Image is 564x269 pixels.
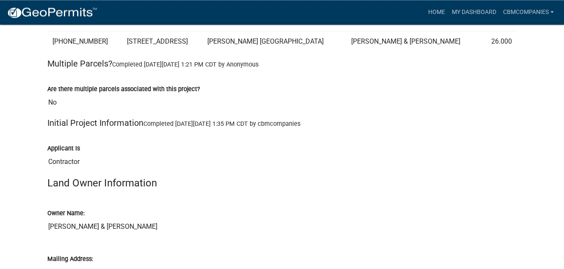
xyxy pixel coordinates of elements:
[47,256,93,262] label: Mailing Address:
[122,31,203,52] td: [STREET_ADDRESS]
[500,4,557,20] a: cbmcompanies
[47,58,517,69] h5: Multiple Parcels?
[448,4,500,20] a: My Dashboard
[47,86,200,92] label: Are there multiple parcels associated with this project?
[47,177,517,189] h4: Land Owner Information
[47,146,80,152] label: Applicant Is
[482,31,517,52] td: 26.000
[112,61,259,68] span: Completed [DATE][DATE] 1:21 PM CDT by Anonymous
[47,118,517,128] h5: Initial Project Information
[47,211,85,216] label: Owner Name:
[202,31,346,52] td: [PERSON_NAME] [GEOGRAPHIC_DATA]
[47,31,122,52] td: [PHONE_NUMBER]
[425,4,448,20] a: Home
[143,120,300,128] span: Completed [DATE][DATE] 1:35 PM CDT by cbmcompanies
[346,31,481,52] td: [PERSON_NAME] & [PERSON_NAME]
